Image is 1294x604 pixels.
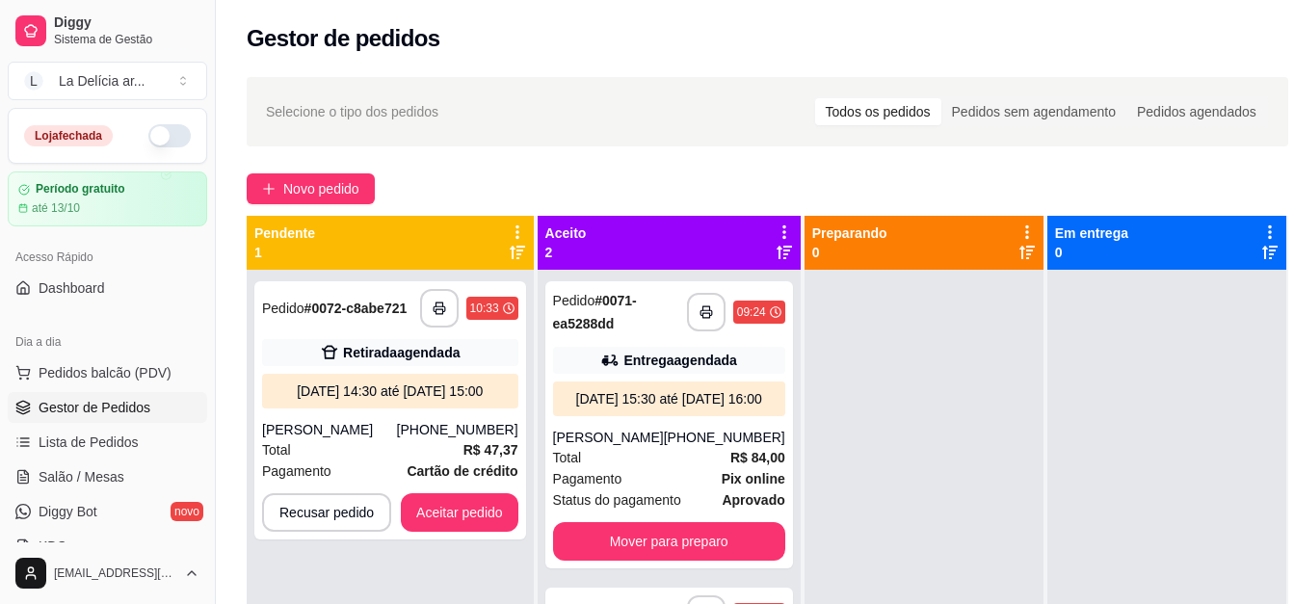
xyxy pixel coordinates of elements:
[553,447,582,468] span: Total
[8,62,207,100] button: Select a team
[815,98,941,125] div: Todos os pedidos
[343,343,460,362] div: Retirada agendada
[262,439,291,460] span: Total
[36,182,125,197] article: Período gratuito
[270,381,511,401] div: [DATE] 14:30 até [DATE] 15:00
[1126,98,1267,125] div: Pedidos agendados
[262,182,276,196] span: plus
[39,398,150,417] span: Gestor de Pedidos
[463,442,518,458] strong: R$ 47,37
[553,489,681,511] span: Status do pagamento
[8,427,207,458] a: Lista de Pedidos
[59,71,145,91] div: La Delícia ar ...
[262,420,397,439] div: [PERSON_NAME]
[8,531,207,562] a: KDS
[737,304,766,320] div: 09:24
[148,124,191,147] button: Alterar Status
[8,461,207,492] a: Salão / Mesas
[254,243,315,262] p: 1
[262,493,391,532] button: Recusar pedido
[8,8,207,54] a: DiggySistema de Gestão
[545,243,587,262] p: 2
[262,460,331,482] span: Pagamento
[561,389,778,408] div: [DATE] 15:30 até [DATE] 16:00
[623,351,736,370] div: Entrega agendada
[24,71,43,91] span: L
[8,392,207,423] a: Gestor de Pedidos
[722,492,784,508] strong: aprovado
[283,178,359,199] span: Novo pedido
[407,463,517,479] strong: Cartão de crédito
[54,14,199,32] span: Diggy
[39,363,172,382] span: Pedidos balcão (PDV)
[553,468,622,489] span: Pagamento
[545,223,587,243] p: Aceito
[54,565,176,581] span: [EMAIL_ADDRESS][DOMAIN_NAME]
[401,493,518,532] button: Aceitar pedido
[8,357,207,388] button: Pedidos balcão (PDV)
[8,496,207,527] a: Diggy Botnovo
[32,200,80,216] article: até 13/10
[812,223,887,243] p: Preparando
[247,173,375,204] button: Novo pedido
[1055,243,1128,262] p: 0
[8,242,207,273] div: Acesso Rápido
[1055,223,1128,243] p: Em entrega
[266,101,438,122] span: Selecione o tipo dos pedidos
[39,502,97,521] span: Diggy Bot
[8,550,207,596] button: [EMAIL_ADDRESS][DOMAIN_NAME]
[553,522,785,561] button: Mover para preparo
[262,301,304,316] span: Pedido
[304,301,408,316] strong: # 0072-c8abe721
[254,223,315,243] p: Pendente
[941,98,1126,125] div: Pedidos sem agendamento
[722,471,785,486] strong: Pix online
[8,327,207,357] div: Dia a dia
[470,301,499,316] div: 10:33
[39,278,105,298] span: Dashboard
[664,428,785,447] div: [PHONE_NUMBER]
[553,293,595,308] span: Pedido
[553,428,664,447] div: [PERSON_NAME]
[397,420,518,439] div: [PHONE_NUMBER]
[39,467,124,486] span: Salão / Mesas
[8,273,207,303] a: Dashboard
[553,293,637,331] strong: # 0071-ea5288dd
[812,243,887,262] p: 0
[730,450,785,465] strong: R$ 84,00
[8,171,207,226] a: Período gratuitoaté 13/10
[39,537,66,556] span: KDS
[39,433,139,452] span: Lista de Pedidos
[24,125,113,146] div: Loja fechada
[54,32,199,47] span: Sistema de Gestão
[247,23,440,54] h2: Gestor de pedidos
